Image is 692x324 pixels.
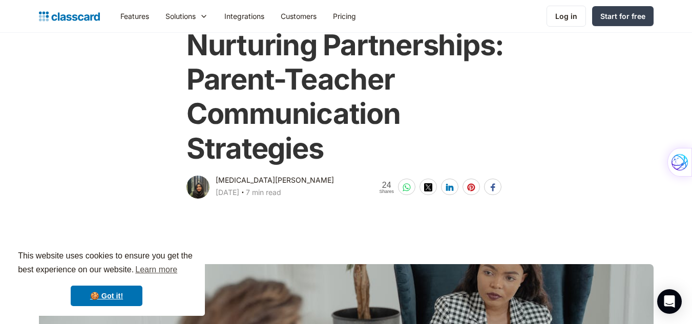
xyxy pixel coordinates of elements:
img: facebook-white sharing button [489,183,497,191]
div: Log in [555,11,577,21]
span: 24 [379,181,394,189]
a: Integrations [216,5,272,28]
a: Start for free [592,6,654,26]
div: Start for free [600,11,645,21]
a: Customers [272,5,325,28]
div: cookieconsent [8,240,205,316]
h1: Nurturing Partnerships: Parent-Teacher Communication Strategies [186,28,506,166]
span: Shares [379,189,394,194]
img: whatsapp-white sharing button [403,183,411,191]
img: linkedin-white sharing button [446,183,454,191]
img: pinterest-white sharing button [467,183,475,191]
a: learn more about cookies [134,262,179,277]
div: ‧ [239,186,246,201]
a: dismiss cookie message [71,286,142,306]
div: Open Intercom Messenger [657,289,682,314]
img: twitter-white sharing button [424,183,432,191]
div: [DATE] [216,186,239,199]
div: [MEDICAL_DATA][PERSON_NAME] [216,174,334,186]
div: 7 min read [246,186,281,199]
a: Log in [547,6,586,27]
a: Features [112,5,157,28]
a: Pricing [325,5,364,28]
div: Solutions [165,11,196,21]
a: Logo [39,9,100,24]
span: This website uses cookies to ensure you get the best experience on our website. [18,250,195,277]
div: Solutions [157,5,216,28]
